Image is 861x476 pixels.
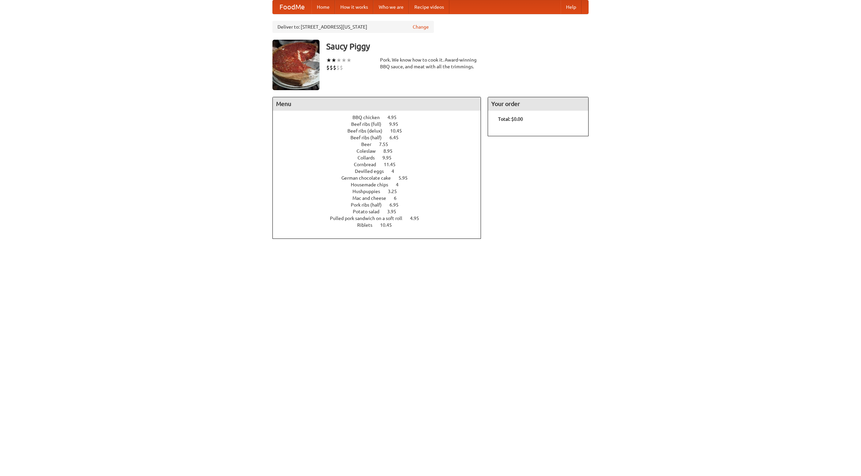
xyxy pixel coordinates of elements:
span: 11.45 [384,162,402,167]
a: BBQ chicken 4.95 [352,115,409,120]
span: Beef ribs (full) [351,121,388,127]
div: Pork. We know how to cook it. Award-winning BBQ sauce, and meat with all the trimmings. [380,57,481,70]
a: Riblets 10.45 [357,222,404,228]
span: Collards [358,155,381,160]
a: How it works [335,0,373,14]
a: Pulled pork sandwich on a soft roll 4.95 [330,216,432,221]
li: ★ [331,57,336,64]
a: Mac and cheese 6 [352,195,409,201]
span: Beef ribs (delux) [347,128,389,134]
a: Recipe videos [409,0,449,14]
a: Beer 7.55 [361,142,401,147]
a: Devilled eggs 4 [355,169,407,174]
span: Pulled pork sandwich on a soft roll [330,216,409,221]
a: Beef ribs (delux) 10.45 [347,128,414,134]
span: Hushpuppies [352,189,387,194]
span: 10.45 [390,128,409,134]
span: Riblets [357,222,379,228]
span: 9.95 [389,121,405,127]
span: 4 [391,169,401,174]
h4: Your order [488,97,588,111]
span: 3.95 [387,209,403,214]
a: Collards 9.95 [358,155,404,160]
div: Deliver to: [STREET_ADDRESS][US_STATE] [272,21,434,33]
span: Devilled eggs [355,169,390,174]
a: Pork ribs (half) 6.95 [351,202,411,208]
h4: Menu [273,97,481,111]
span: Potato salad [353,209,386,214]
li: $ [333,64,336,71]
span: 3.25 [388,189,404,194]
span: Beef ribs (half) [350,135,388,140]
span: 5.95 [399,175,414,181]
span: BBQ chicken [352,115,386,120]
span: Housemade chips [351,182,395,187]
span: German chocolate cake [341,175,398,181]
span: 6.95 [389,202,405,208]
li: ★ [341,57,346,64]
span: 4 [396,182,405,187]
a: Help [561,0,582,14]
a: Home [311,0,335,14]
a: Hushpuppies 3.25 [352,189,409,194]
span: Mac and cheese [352,195,393,201]
li: $ [336,64,340,71]
h3: Saucy Piggy [326,40,589,53]
span: 9.95 [382,155,398,160]
li: $ [326,64,330,71]
a: Coleslaw 8.95 [357,148,405,154]
a: Who we are [373,0,409,14]
span: 8.95 [383,148,399,154]
a: German chocolate cake 5.95 [341,175,420,181]
li: $ [340,64,343,71]
span: 4.95 [387,115,403,120]
a: Change [413,24,429,30]
a: Housemade chips 4 [351,182,411,187]
span: 10.45 [380,222,399,228]
li: $ [330,64,333,71]
span: 7.55 [379,142,395,147]
a: Beef ribs (full) 9.95 [351,121,411,127]
span: Cornbread [354,162,383,167]
a: Potato salad 3.95 [353,209,409,214]
span: 6.45 [389,135,405,140]
b: Total: $0.00 [498,116,523,122]
li: ★ [346,57,351,64]
a: Cornbread 11.45 [354,162,408,167]
span: 6 [394,195,403,201]
span: Coleslaw [357,148,382,154]
img: angular.jpg [272,40,320,90]
span: Pork ribs (half) [351,202,388,208]
li: ★ [336,57,341,64]
a: Beef ribs (half) 6.45 [350,135,411,140]
span: 4.95 [410,216,426,221]
span: Beer [361,142,378,147]
a: FoodMe [273,0,311,14]
li: ★ [326,57,331,64]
